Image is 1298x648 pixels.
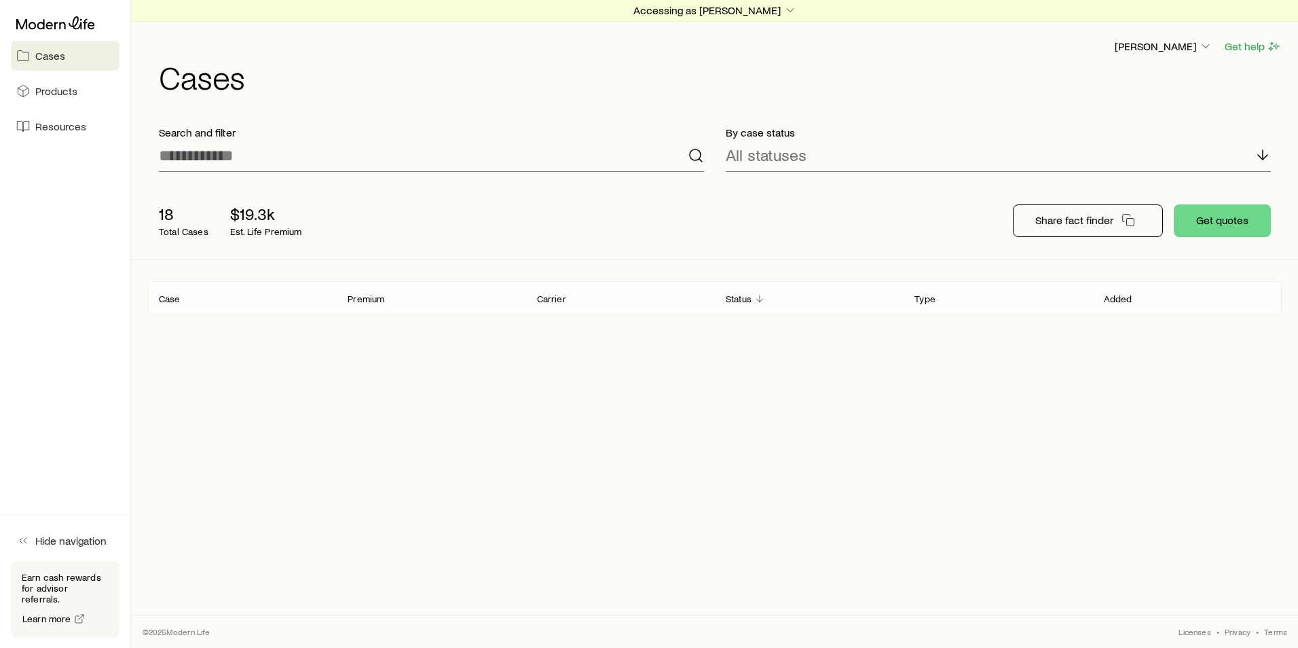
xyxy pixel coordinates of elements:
[35,120,86,133] span: Resources
[11,561,119,637] div: Earn cash rewards for advisor referrals.Learn more
[230,204,302,223] p: $19.3k
[1104,293,1132,304] p: Added
[159,226,208,237] p: Total Cases
[148,281,1282,315] div: Client cases
[230,226,302,237] p: Est. Life Premium
[1115,39,1212,53] p: [PERSON_NAME]
[159,60,1282,93] h1: Cases
[35,49,65,62] span: Cases
[159,204,208,223] p: 18
[11,111,119,141] a: Resources
[159,293,181,304] p: Case
[11,526,119,556] button: Hide navigation
[726,126,1271,139] p: By case status
[1013,204,1163,237] button: Share fact finder
[1217,626,1219,637] span: •
[11,76,119,106] a: Products
[726,293,752,304] p: Status
[633,3,797,17] p: Accessing as [PERSON_NAME]
[22,614,71,624] span: Learn more
[726,145,806,164] p: All statuses
[537,293,566,304] p: Carrier
[1114,39,1213,55] button: [PERSON_NAME]
[35,84,77,98] span: Products
[1179,626,1210,637] a: Licenses
[348,293,384,304] p: Premium
[914,293,935,304] p: Type
[159,126,704,139] p: Search and filter
[1035,213,1113,227] p: Share fact finder
[1256,626,1259,637] span: •
[1225,626,1250,637] a: Privacy
[1174,204,1271,237] button: Get quotes
[11,41,119,71] a: Cases
[22,572,109,605] p: Earn cash rewards for advisor referrals.
[35,534,107,547] span: Hide navigation
[1224,39,1282,54] button: Get help
[143,626,210,637] p: © 2025 Modern Life
[1264,626,1287,637] a: Terms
